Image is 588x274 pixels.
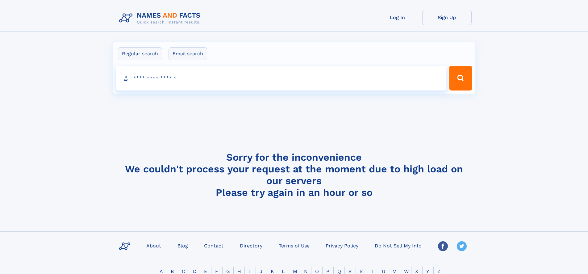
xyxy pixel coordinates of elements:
label: Regular search [118,47,162,60]
a: About [144,241,164,250]
a: Sign Up [422,10,472,25]
h4: Sorry for the inconvenience We couldn't process your request at the moment due to high load on ou... [117,151,472,198]
img: Facebook [438,241,448,251]
img: Twitter [457,241,467,251]
a: Blog [175,241,190,250]
label: Email search [169,47,207,60]
input: search input [116,66,447,91]
a: Directory [237,241,265,250]
button: Search Button [449,66,472,91]
img: Logo Names and Facts [117,10,206,27]
a: Terms of Use [276,241,312,250]
a: Privacy Policy [323,241,361,250]
a: Do Not Sell My Info [372,241,424,250]
a: Log In [373,10,422,25]
a: Contact [202,241,226,250]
